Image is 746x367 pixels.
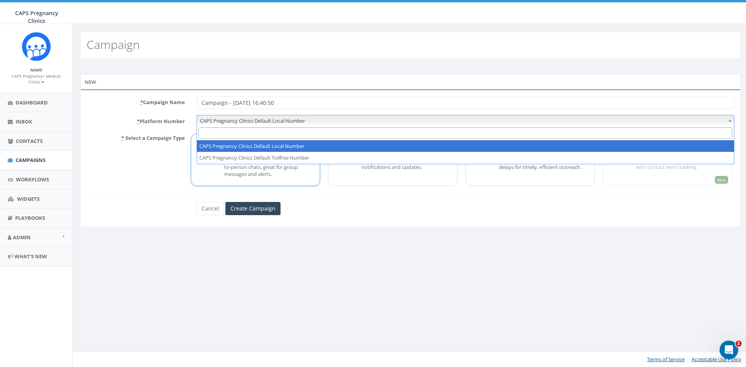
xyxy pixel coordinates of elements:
[647,356,685,363] a: Terms of Service
[81,115,191,125] label: Platform Number
[137,118,140,125] abbr: required
[197,140,734,152] li: CAPS Pregnancy Clinics Default Local Number
[15,9,58,24] span: CAPS Pregnancy Clinics
[14,253,47,260] span: What's New
[197,96,734,109] input: Enter Campaign Name
[197,115,734,126] span: CAPS Pregnancy Clinics Default Local Number
[12,73,61,85] small: CAPS Pregnancy+ Medical Clinics
[13,234,31,241] span: Admin
[692,356,741,363] a: Acceptable Use Policy
[15,214,45,221] span: Playbooks
[16,137,43,144] span: Contacts
[12,72,61,85] a: CAPS Pregnancy+ Medical Clinics
[80,74,741,90] div: New
[197,152,734,164] li: CAPS Pregnancy Clinics Default Tollfree Number
[720,341,738,359] iframe: Intercom live chat
[140,99,143,106] abbr: required
[81,96,191,106] label: Campaign Name
[16,118,32,125] span: Inbox
[22,32,51,61] img: Rally_Corp_Icon_1.png
[16,157,45,163] span: Campaigns
[197,202,224,215] a: Cancel
[30,67,42,73] small: Name
[16,176,49,183] span: Workflows
[17,195,40,202] span: Widgets
[16,99,48,106] span: Dashboard
[199,127,732,139] input: Search
[87,38,140,51] h2: Campaign
[736,341,742,347] span: 1
[225,202,281,215] input: Create Campaign
[715,176,728,184] span: Beta
[125,134,185,141] span: Select a Campaign Type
